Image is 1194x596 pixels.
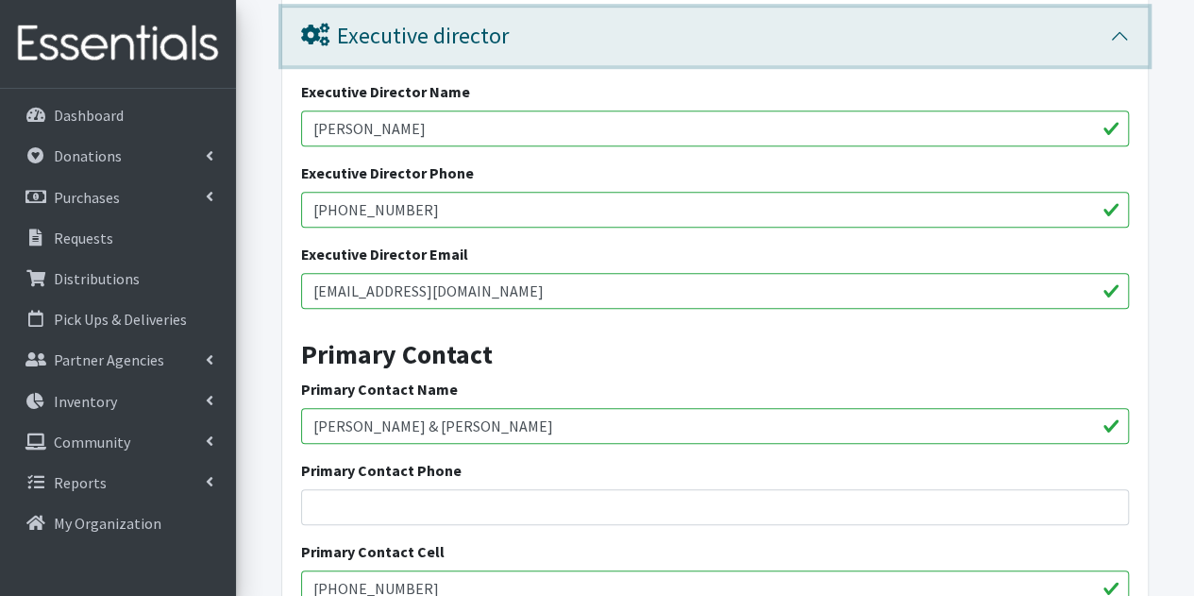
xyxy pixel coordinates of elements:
[54,392,117,411] p: Inventory
[8,96,228,134] a: Dashboard
[54,269,140,288] p: Distributions
[54,514,161,533] p: My Organization
[8,219,228,257] a: Requests
[8,179,228,216] a: Purchases
[8,300,228,338] a: Pick Ups & Deliveries
[301,459,462,482] label: Primary Contact Phone
[8,383,228,420] a: Inventory
[8,464,228,502] a: Reports
[301,80,470,103] label: Executive Director Name
[8,423,228,461] a: Community
[301,540,445,563] label: Primary Contact Cell
[54,106,124,125] p: Dashboard
[301,162,474,184] label: Executive Director Phone
[54,229,113,247] p: Requests
[54,350,164,369] p: Partner Agencies
[54,188,120,207] p: Purchases
[8,260,228,298] a: Distributions
[301,378,458,400] label: Primary Contact Name
[54,146,122,165] p: Donations
[301,23,509,50] div: Executive director
[8,504,228,542] a: My Organization
[301,337,493,371] strong: Primary Contact
[301,243,468,265] label: Executive Director Email
[8,137,228,175] a: Donations
[282,8,1148,65] button: Executive director
[8,341,228,379] a: Partner Agencies
[54,473,107,492] p: Reports
[54,433,130,451] p: Community
[8,12,228,76] img: HumanEssentials
[54,310,187,329] p: Pick Ups & Deliveries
